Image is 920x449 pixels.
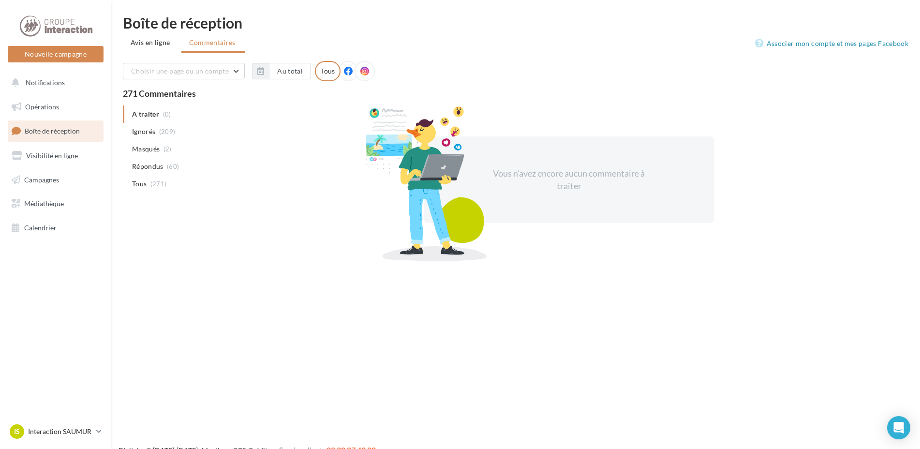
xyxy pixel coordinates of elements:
a: Visibilité en ligne [6,146,105,166]
span: Calendrier [24,224,57,232]
a: Médiathèque [6,194,105,214]
span: Ignorés [132,127,155,136]
a: Boîte de réception [6,120,105,141]
span: Campagnes [24,175,59,183]
span: Boîte de réception [25,127,80,135]
span: (271) [150,180,167,188]
div: 271 Commentaires [123,89,908,98]
button: Au total [252,63,311,79]
span: Choisir une page ou un compte [131,67,229,75]
span: Médiathèque [24,199,64,208]
span: Répondus [132,162,163,171]
button: Choisir une page ou un compte [123,63,245,79]
span: Visibilité en ligne [26,151,78,160]
span: Masqués [132,144,160,154]
a: Calendrier [6,218,105,238]
span: Notifications [26,78,65,87]
a: Campagnes [6,170,105,190]
div: Boîte de réception [123,15,908,30]
span: IS [14,427,20,436]
div: Tous [315,61,341,81]
div: Open Intercom Messenger [887,416,910,439]
a: Opérations [6,97,105,117]
span: (2) [163,145,172,153]
div: Vous n'avez encore aucun commentaire à traiter [486,167,652,192]
span: Tous [132,179,147,189]
a: IS Interaction SAUMUR [8,422,104,441]
a: Associer mon compte et mes pages Facebook [755,38,908,49]
span: Avis en ligne [131,38,170,47]
p: Interaction SAUMUR [28,427,92,436]
button: Notifications [6,73,102,93]
button: Nouvelle campagne [8,46,104,62]
span: (209) [159,128,176,135]
button: Au total [269,63,311,79]
span: (60) [167,163,179,170]
span: Opérations [25,103,59,111]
